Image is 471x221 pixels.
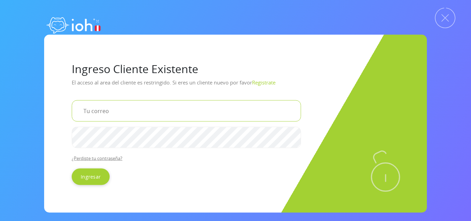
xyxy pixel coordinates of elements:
a: ¿Perdiste tu contraseña? [72,155,122,161]
a: Registrate [252,79,275,86]
input: Tu correo [72,100,301,121]
p: El acceso al area del cliente es restringido. Si eres un cliente nuevo por favor [72,77,399,94]
input: Ingresar [72,168,110,185]
img: logo [44,10,103,38]
img: Cerrar [435,8,455,28]
h1: Ingreso Cliente Existente [72,62,399,75]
